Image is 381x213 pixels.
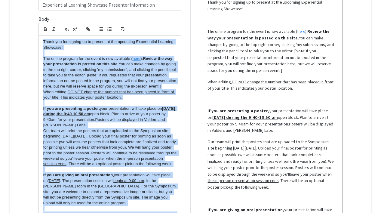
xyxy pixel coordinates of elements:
[207,28,330,41] strong: Review the way your presentation is posted on this site.
[43,106,177,128] p: your presentation will take place on open block. Plan to arrive at your poster by 9:40am for your...
[207,171,332,184] u: leave your poster when the in-person presentation session ends
[207,207,284,212] strong: If you are giving an oral presentation,
[212,114,278,120] u: [DATE] during the 9:40-10:50 am
[43,172,177,206] p: your presentation will take place on . The presentation session will . in the [PERSON_NAME] room ...
[43,89,177,100] p: When editing,
[43,156,164,166] u: leave your poster when the in-person presentation session ends
[43,128,177,167] p: Our team will print the posters that are uploaded to the Symposium site beginning [DATE][DATE]. U...
[297,28,305,34] a: here
[5,186,26,208] iframe: Chat
[113,178,144,183] u: begin at 9:00 a.m
[207,35,334,73] span: You can make changes by going to the top right corner, clicking 'my submissions', and clicking th...
[43,90,175,100] u: DO NOT change the number that has been placed in front of your title. This indicates your poster ...
[207,108,269,113] strong: If you are presenting a poster,
[207,28,335,73] p: The online program for the event is now available ( ).
[207,79,333,91] u: DO NOT change the number that has been placed in front of your title. This indicates your poster ...
[43,173,114,177] strong: If you are giving an oral presentation,
[207,79,232,85] span: When editing,
[207,114,333,133] span: open block. Plan to arrive at your poster by 9:40am for your presentation.Posters will be display...
[43,106,100,111] strong: If you are presenting a poster,
[43,56,177,89] p: The online program for the event is now available ( ). You can make changes by going to the top r...
[43,39,177,50] p: Thank you for signing up to present at the upcoming Experiential Learning Showcase!
[207,139,333,177] span: Our team will print the posters that are uploaded to the Symposium site beginning [DATE][DATE]. U...
[48,178,60,183] u: [DATE]
[133,56,140,61] a: here
[38,16,49,23] label: Body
